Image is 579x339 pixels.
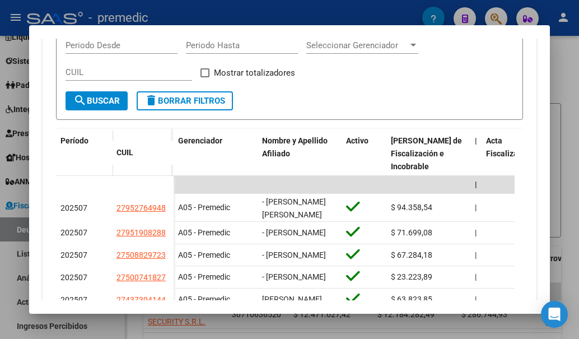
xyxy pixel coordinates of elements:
span: Buscar [73,96,120,106]
span: | [475,228,477,237]
span: Nombre y Apellido Afiliado [262,136,328,158]
span: 27508829723 [116,250,166,259]
span: 202507 [60,203,87,212]
span: $ 63.823,85 [391,295,432,304]
span: 202507 [60,250,87,259]
datatable-header-cell: Acta Fiscalizacion [482,129,549,204]
datatable-header-cell: Activo [342,129,386,204]
span: 27437304144 [116,295,166,304]
span: - [PERSON_NAME] [262,272,326,281]
span: | [475,180,477,189]
span: $ 67.284,18 [391,250,432,259]
span: - [PERSON_NAME] [262,250,326,259]
datatable-header-cell: CUIL [112,141,174,165]
span: | [475,272,477,281]
button: Borrar Filtros [137,91,233,110]
span: A05 - Premedic [178,228,230,237]
span: Gerenciador [178,136,222,145]
datatable-header-cell: | [470,129,482,204]
div: Open Intercom Messenger [541,301,568,328]
mat-icon: delete [144,94,158,107]
span: Mostrar totalizadores [214,66,295,80]
span: CUIL [116,148,133,157]
datatable-header-cell: Deuda Bruta Neto de Fiscalización e Incobrable [386,129,470,204]
span: 27951908288 [116,228,166,237]
span: 202507 [60,295,87,304]
span: Seleccionar Gerenciador [306,40,408,50]
span: Acta Fiscalizacion [486,136,533,158]
span: - [PERSON_NAME] [262,228,326,237]
span: | [475,203,477,212]
span: A05 - Premedic [178,272,230,281]
span: - [PERSON_NAME] [PERSON_NAME] [262,197,326,219]
datatable-header-cell: Nombre y Apellido Afiliado [258,129,342,204]
span: 202507 [60,228,87,237]
span: | [475,295,477,304]
span: Período [60,136,88,145]
mat-icon: search [73,94,87,107]
datatable-header-cell: Gerenciador [174,129,258,204]
span: Borrar Filtros [144,96,225,106]
datatable-header-cell: Período [56,129,112,176]
span: [PERSON_NAME] de Fiscalización e Incobrable [391,136,462,171]
span: [PERSON_NAME] [262,295,322,304]
span: 27500741827 [116,273,166,282]
span: A05 - Premedic [178,295,230,304]
span: $ 71.699,08 [391,228,432,237]
button: Buscar [66,91,128,110]
span: | [475,136,477,145]
span: | [475,250,477,259]
span: A05 - Premedic [178,250,230,259]
span: 27952764948 [116,203,166,212]
span: $ 23.223,89 [391,272,432,281]
span: A05 - Premedic [178,203,230,212]
span: 202507 [60,273,87,282]
span: $ 94.358,54 [391,203,432,212]
span: Activo [346,136,368,145]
